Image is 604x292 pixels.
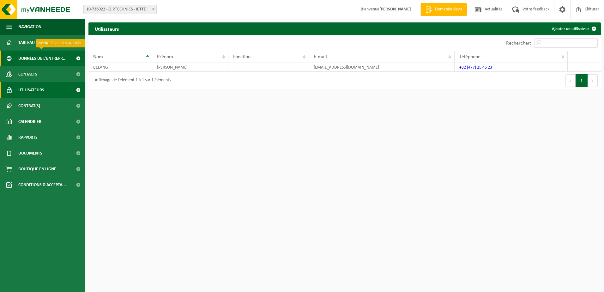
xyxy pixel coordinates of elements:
td: [PERSON_NAME] [152,63,228,72]
td: BELANG [88,63,152,72]
span: Nom [93,54,103,59]
span: Contrat(s) [18,98,40,114]
span: Données de l'entrepr... [18,51,67,66]
span: Tableau de bord [18,35,52,51]
span: Boutique en ligne [18,161,56,177]
td: [EMAIL_ADDRESS][DOMAIN_NAME] [309,63,455,72]
span: Prénom [157,54,173,59]
button: Previous [565,74,576,87]
span: E-mail [314,54,327,59]
span: Fonction [233,54,251,59]
label: Rechercher: [506,41,531,46]
span: Utilisateurs [18,82,44,98]
strong: [PERSON_NAME] [379,7,411,12]
span: Rapports [18,130,38,145]
span: 10-736022 - O.P.TECHNICS - JETTE [84,5,156,14]
span: Navigation [18,19,41,35]
div: Affichage de l'élément 1 à 1 sur 1 éléments [92,75,171,86]
span: Documents [18,145,42,161]
span: 10-736022 - O.P.TECHNICS - JETTE [83,5,157,14]
button: Next [588,74,598,87]
span: Conditions d'accepta... [18,177,66,193]
a: Ajouter un utilisateur [547,22,600,35]
a: Demande devis [420,3,467,16]
a: +32 (477) 25 45 23 [459,65,492,70]
span: Téléphone [459,54,480,59]
h2: Utilisateurs [88,22,125,35]
span: Contacts [18,66,37,82]
button: 1 [576,74,588,87]
span: Demande devis [433,6,464,13]
span: Calendrier [18,114,41,130]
